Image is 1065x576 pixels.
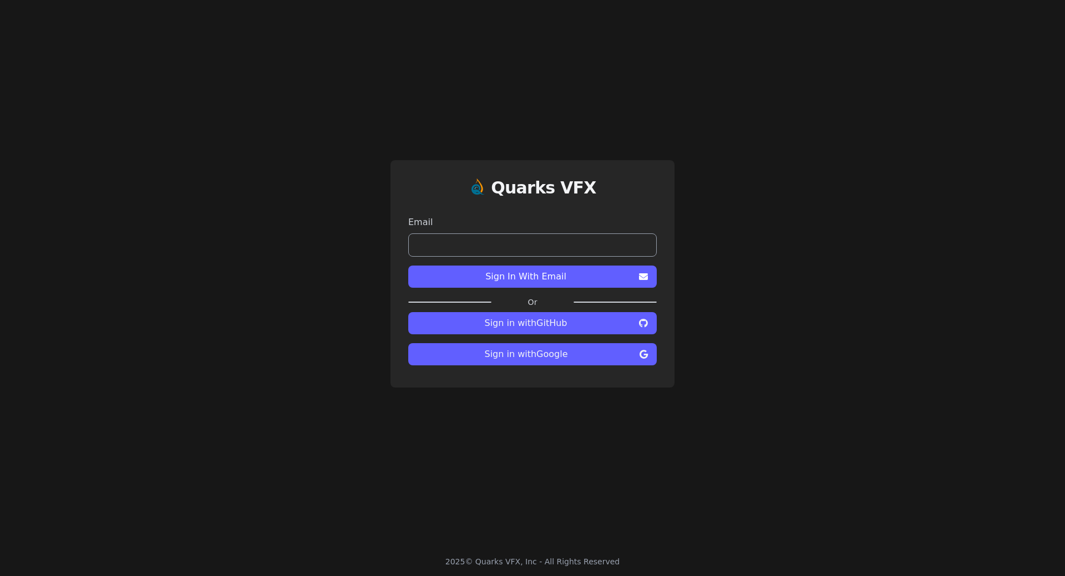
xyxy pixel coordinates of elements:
span: Sign in with GitHub [417,317,635,330]
span: Sign in with Google [417,348,635,361]
label: Or [491,297,574,308]
div: 2025 © Quarks VFX, Inc - All Rights Reserved [445,556,620,567]
button: Sign in withGoogle [408,343,657,365]
span: Sign In With Email [417,270,635,283]
button: Sign In With Email [408,266,657,288]
h1: Quarks VFX [491,178,596,198]
button: Sign in withGitHub [408,312,657,334]
a: Quarks VFX [491,178,596,207]
label: Email [408,216,657,229]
